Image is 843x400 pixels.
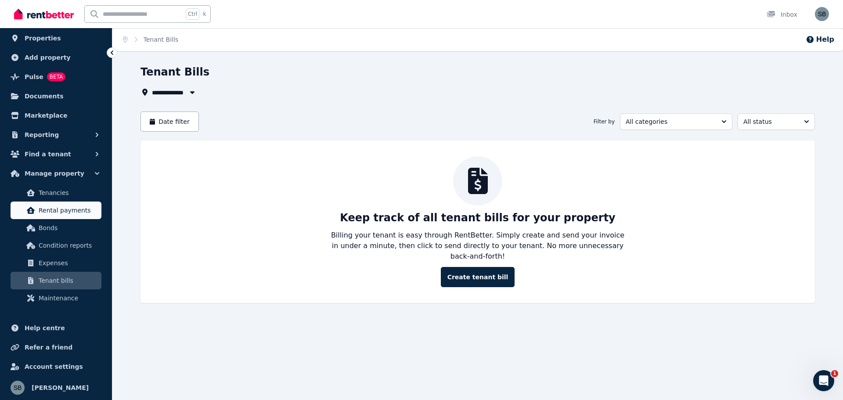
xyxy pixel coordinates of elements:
[39,223,98,233] span: Bonds
[25,52,71,63] span: Add property
[112,28,189,51] nav: Breadcrumb
[39,205,98,216] span: Rental payments
[626,117,714,126] span: All categories
[39,275,98,286] span: Tenant bills
[39,258,98,268] span: Expenses
[594,118,615,125] span: Filter by
[140,65,209,79] h1: Tenant Bills
[813,370,834,391] iframe: Intercom live chat
[25,323,65,333] span: Help centre
[39,240,98,251] span: Condition reports
[11,237,101,254] a: Condition reports
[738,113,815,130] button: All status
[7,358,105,375] a: Account settings
[25,110,67,121] span: Marketplace
[39,187,98,198] span: Tenancies
[340,211,616,225] p: Keep track of all tenant bills for your property
[7,49,105,66] a: Add property
[743,117,797,126] span: All status
[441,267,515,287] button: Create tenant bill
[7,145,105,163] button: Find a tenant
[140,112,199,132] button: Date filter
[14,7,74,21] img: RentBetter
[7,165,105,182] button: Manage property
[25,91,64,101] span: Documents
[815,7,829,21] img: Sam Berrell
[11,184,101,202] a: Tenancies
[831,370,838,377] span: 1
[25,130,59,140] span: Reporting
[806,34,834,45] button: Help
[11,381,25,395] img: Sam Berrell
[186,8,199,20] span: Ctrl
[7,339,105,356] a: Refer a friend
[7,319,105,337] a: Help centre
[11,202,101,219] a: Rental payments
[25,72,43,82] span: Pulse
[47,72,65,81] span: BETA
[767,10,797,19] div: Inbox
[203,11,206,18] span: k
[39,293,98,303] span: Maintenance
[7,107,105,124] a: Marketplace
[330,230,625,262] p: Billing your tenant is easy through RentBetter. Simply create and send your invoice in under a mi...
[25,342,72,353] span: Refer a friend
[11,254,101,272] a: Expenses
[11,272,101,289] a: Tenant bills
[144,36,179,43] a: Tenant Bills
[620,113,732,130] button: All categories
[25,361,83,372] span: Account settings
[7,68,105,86] a: PulseBETA
[7,126,105,144] button: Reporting
[7,29,105,47] a: Properties
[7,87,105,105] a: Documents
[25,168,84,179] span: Manage property
[11,219,101,237] a: Bonds
[25,33,61,43] span: Properties
[11,289,101,307] a: Maintenance
[25,149,71,159] span: Find a tenant
[32,382,89,393] span: [PERSON_NAME]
